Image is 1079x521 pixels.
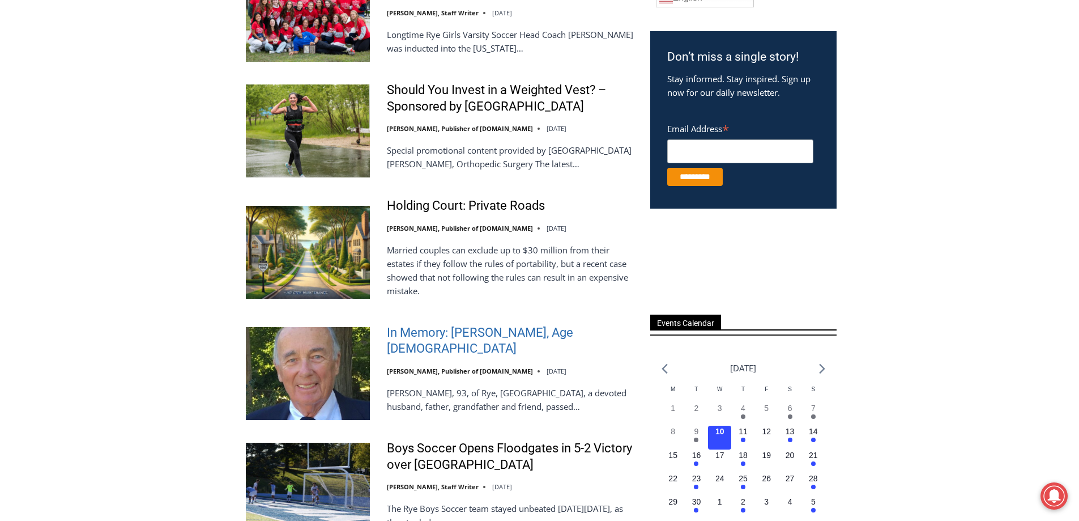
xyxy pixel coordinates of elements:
em: Has events [694,438,698,442]
a: [PERSON_NAME], Publisher of [DOMAIN_NAME] [387,224,533,232]
em: Has events [741,508,745,512]
button: 19 [755,450,778,473]
button: 6 Has events [778,403,801,426]
button: 3 [755,496,778,519]
time: 17 [715,451,724,460]
time: [DATE] [492,482,512,491]
em: Has events [788,414,792,419]
time: 27 [786,474,795,483]
button: 27 [778,473,801,496]
em: Has events [811,485,816,489]
em: Has events [694,508,698,512]
time: 3 [764,497,769,506]
time: 26 [762,474,771,483]
time: [DATE] [492,9,512,17]
div: Sunday [801,385,825,403]
em: Has events [694,461,698,466]
p: Stay informed. Stay inspired. Sign up now for our daily newsletter. [667,72,820,99]
button: 1 [708,496,731,519]
em: Has events [788,438,792,442]
time: 3 [718,404,722,413]
time: 25 [739,474,748,483]
a: Should You Invest in a Weighted Vest? – Sponsored by [GEOGRAPHIC_DATA] [387,82,636,115]
em: Has events [811,414,816,419]
p: [PERSON_NAME], 93, of Rye, [GEOGRAPHIC_DATA], a devoted husband, father, grandfather and friend, ... [387,386,636,413]
button: 20 [778,450,801,473]
button: 23 Has events [685,473,708,496]
button: 3 [708,403,731,426]
time: 30 [692,497,701,506]
time: [DATE] [547,224,566,232]
a: Boys Soccer Opens Floodgates in 5-2 Victory over [GEOGRAPHIC_DATA] [387,440,636,473]
button: 1 [662,403,685,426]
time: 28 [809,474,818,483]
time: [DATE] [547,124,566,133]
button: 8 [662,426,685,449]
span: M [671,386,675,392]
time: 8 [671,427,675,436]
em: Has events [741,414,745,419]
button: 10 [708,426,731,449]
img: Should You Invest in a Weighted Vest? – Sponsored by White Plains Hospital [246,84,370,177]
time: 11 [739,427,748,436]
span: W [717,386,722,392]
div: Saturday [778,385,801,403]
time: [DATE] [547,367,566,375]
button: 17 [708,450,731,473]
a: Holding Court: Private Roads [387,198,545,214]
button: 25 Has events [731,473,754,496]
time: 21 [809,451,818,460]
time: 29 [668,497,677,506]
button: 22 [662,473,685,496]
em: Has events [741,438,745,442]
time: 9 [694,427,699,436]
time: 23 [692,474,701,483]
button: 5 Has events [801,496,825,519]
a: Previous month [662,363,668,374]
button: 2 [685,403,708,426]
span: S [811,386,815,392]
button: 11 Has events [731,426,754,449]
button: 9 Has events [685,426,708,449]
span: S [788,386,792,392]
img: In Memory: Richard Allen Hynson, Age 93 [246,327,370,420]
button: 18 Has events [731,450,754,473]
button: 5 [755,403,778,426]
time: 16 [692,451,701,460]
time: 22 [668,474,677,483]
button: 14 Has events [801,426,825,449]
time: 4 [788,497,792,506]
a: [PERSON_NAME], Publisher of [DOMAIN_NAME] [387,367,533,375]
li: [DATE] [730,361,756,376]
time: 20 [786,451,795,460]
p: Longtime Rye Girls Varsity Soccer Head Coach [PERSON_NAME] was inducted into the [US_STATE]… [387,28,636,55]
img: Holding Court: Private Roads [246,206,370,299]
div: Thursday [731,385,754,403]
button: 15 [662,450,685,473]
em: Has events [741,485,745,489]
em: Has events [811,508,816,512]
time: 4 [741,404,745,413]
time: 15 [668,451,677,460]
button: 4 [778,496,801,519]
span: F [765,386,768,392]
span: T [741,386,745,392]
div: Monday [662,385,685,403]
div: Tuesday [685,385,708,403]
em: Has events [811,438,816,442]
p: Special promotional content provided by [GEOGRAPHIC_DATA] [PERSON_NAME], Orthopedic Surgery The l... [387,143,636,171]
em: Has events [741,461,745,466]
button: 13 Has events [778,426,801,449]
em: Has events [694,485,698,489]
div: Friday [755,385,778,403]
a: Next month [819,363,825,374]
button: 26 [755,473,778,496]
span: Events Calendar [650,315,721,330]
button: 28 Has events [801,473,825,496]
time: 1 [718,497,722,506]
time: 6 [788,404,792,413]
time: 13 [786,427,795,436]
em: Has events [811,461,816,466]
button: 7 Has events [801,403,825,426]
button: 2 Has events [731,496,754,519]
